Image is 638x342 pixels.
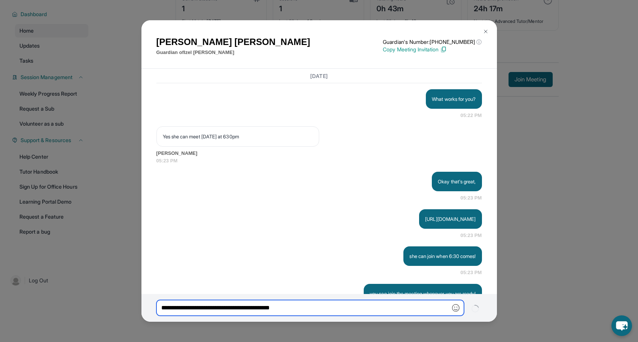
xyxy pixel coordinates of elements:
p: Guardian of Izel [PERSON_NAME] [156,49,310,56]
p: Guardian's Number: [PHONE_NUMBER] [383,38,482,46]
img: Emoji [452,304,460,312]
img: Copy Icon [440,46,447,53]
span: [PERSON_NAME] [156,150,482,157]
span: 05:22 PM [461,112,482,119]
span: 05:23 PM [156,157,482,165]
img: Close Icon [483,28,489,34]
p: [URL][DOMAIN_NAME] [425,215,476,223]
span: 05:23 PM [461,232,482,239]
span: ⓘ [476,38,482,46]
p: Copy Meeting Invitation [383,46,482,53]
p: she can join when 6:30 comes! [409,252,476,260]
p: What works for you? [432,95,476,103]
button: chat-button [611,315,632,336]
span: 05:23 PM [461,269,482,276]
span: 05:23 PM [461,194,482,202]
h3: [DATE] [156,72,482,80]
p: Yes she can meet [DATE] at 630pm [163,133,313,140]
p: you can join the meeting whenever you are ready! [370,290,476,297]
h1: [PERSON_NAME] [PERSON_NAME] [156,35,310,49]
p: Okay that's great, [438,178,476,185]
